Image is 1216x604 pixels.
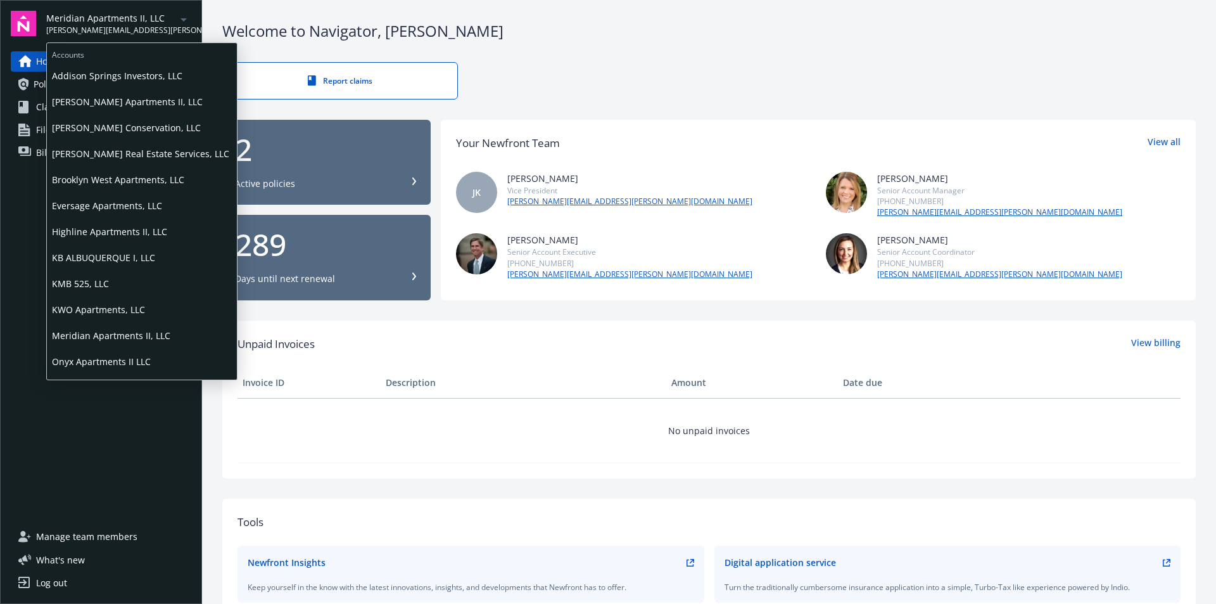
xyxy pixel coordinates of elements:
[507,196,752,207] a: [PERSON_NAME][EMAIL_ADDRESS][PERSON_NAME][DOMAIN_NAME]
[11,527,191,547] a: Manage team members
[237,336,315,352] span: Unpaid Invoices
[237,368,381,398] th: Invoice ID
[52,349,232,375] span: Onyx Apartments II LLC
[237,398,1181,463] td: No unpaid invoices
[52,297,232,323] span: KWO Apartments, LLC
[1148,135,1181,151] a: View all
[46,25,176,36] span: [PERSON_NAME][EMAIL_ADDRESS][PERSON_NAME][DOMAIN_NAME]
[826,172,867,213] img: photo
[222,215,431,300] button: 289Days until next renewal
[11,553,105,567] button: What's new
[248,75,432,86] div: Report claims
[237,514,1181,530] div: Tools
[507,247,752,257] div: Senior Account Executive
[36,120,55,140] span: Files
[507,258,752,269] div: [PHONE_NUMBER]
[11,143,191,163] a: Billing
[838,368,981,398] th: Date due
[877,172,1122,185] div: [PERSON_NAME]
[52,115,232,141] span: [PERSON_NAME] Conservation, LLC
[507,185,752,196] div: Vice President
[46,11,191,36] button: Meridian Apartments II, LLC[PERSON_NAME][EMAIL_ADDRESS][PERSON_NAME][DOMAIN_NAME]arrowDropDown
[725,582,1171,593] div: Turn the traditionally cumbersome insurance application into a simple, Turbo-Tax like experience ...
[1131,336,1181,352] a: View billing
[52,375,232,401] span: Southside Townhomes, LLC
[52,219,232,245] span: Highline Apartments II, LLC
[877,258,1122,269] div: [PHONE_NUMBER]
[34,74,65,94] span: Policies
[11,51,191,72] a: Home
[47,43,237,63] span: Accounts
[11,97,191,117] a: Claims
[248,556,326,569] div: Newfront Insights
[11,120,191,140] a: Files
[235,177,295,190] div: Active policies
[877,207,1122,218] a: [PERSON_NAME][EMAIL_ADDRESS][PERSON_NAME][DOMAIN_NAME]
[52,193,232,219] span: Eversage Apartments, LLC
[52,89,232,115] span: [PERSON_NAME] Apartments II, LLC
[36,553,85,567] span: What ' s new
[52,323,232,349] span: Meridian Apartments II, LLC
[235,229,418,260] div: 289
[877,233,1122,247] div: [PERSON_NAME]
[235,134,418,165] div: 2
[52,141,232,167] span: [PERSON_NAME] Real Estate Services, LLC
[222,62,458,100] a: Report claims
[222,20,1196,42] div: Welcome to Navigator , [PERSON_NAME]
[507,269,752,280] a: [PERSON_NAME][EMAIL_ADDRESS][PERSON_NAME][DOMAIN_NAME]
[176,11,191,27] a: arrowDropDown
[222,120,431,205] button: 2Active policies
[456,233,497,274] img: photo
[877,196,1122,207] div: [PHONE_NUMBER]
[877,247,1122,257] div: Senior Account Coordinator
[725,556,836,569] div: Digital application service
[36,97,65,117] span: Claims
[248,582,694,593] div: Keep yourself in the know with the latest innovations, insights, and developments that Newfront h...
[46,11,176,25] span: Meridian Apartments II, LLC
[235,273,335,285] div: Days until next renewal
[826,233,867,274] img: photo
[472,186,481,199] span: JK
[52,167,232,193] span: Brooklyn West Apartments, LLC
[507,233,752,247] div: [PERSON_NAME]
[456,135,560,151] div: Your Newfront Team
[381,368,666,398] th: Description
[666,368,838,398] th: Amount
[11,11,36,36] img: navigator-logo.svg
[877,185,1122,196] div: Senior Account Manager
[52,271,232,297] span: KMB 525, LLC
[36,573,67,593] div: Log out
[36,51,61,72] span: Home
[52,63,232,89] span: Addison Springs Investors, LLC
[507,172,752,185] div: [PERSON_NAME]
[52,245,232,271] span: KB ALBUQUERQUE I, LLC
[36,527,137,547] span: Manage team members
[11,74,191,94] a: Policies
[36,143,63,163] span: Billing
[877,269,1122,280] a: [PERSON_NAME][EMAIL_ADDRESS][PERSON_NAME][DOMAIN_NAME]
